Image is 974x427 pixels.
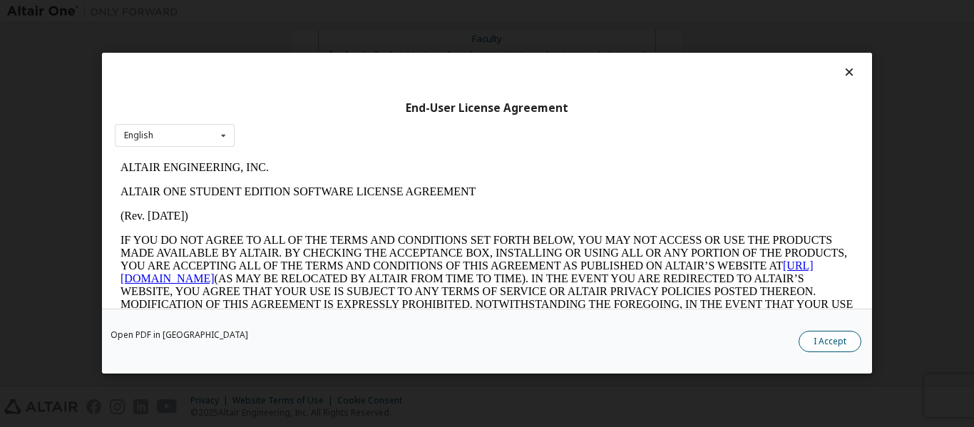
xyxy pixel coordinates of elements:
p: ALTAIR ONE STUDENT EDITION SOFTWARE LICENSE AGREEMENT [6,30,739,43]
div: English [124,131,153,140]
p: ALTAIR ENGINEERING, INC. [6,6,739,19]
a: Open PDF in [GEOGRAPHIC_DATA] [111,331,248,340]
div: End-User License Agreement [115,101,859,115]
a: [URL][DOMAIN_NAME] [6,104,699,129]
p: IF YOU DO NOT AGREE TO ALL OF THE TERMS AND CONDITIONS SET FORTH BELOW, YOU MAY NOT ACCESS OR USE... [6,78,739,181]
p: (Rev. [DATE]) [6,54,739,67]
button: I Accept [799,331,861,353]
